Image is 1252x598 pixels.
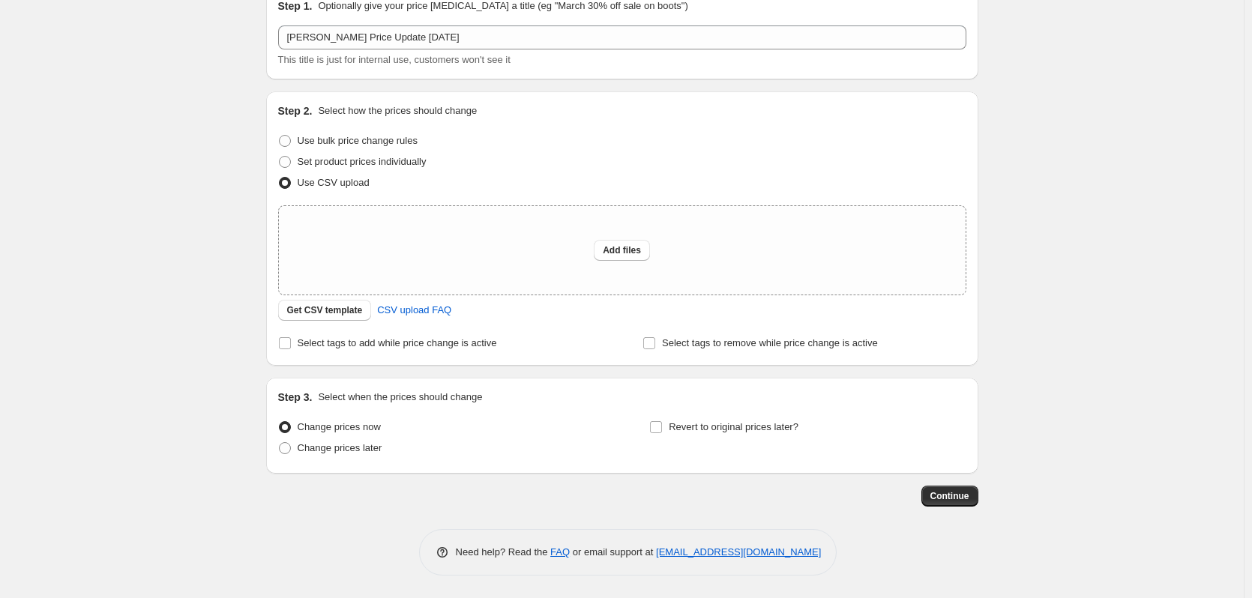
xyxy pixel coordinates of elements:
span: Add files [603,244,641,256]
p: Select when the prices should change [318,390,482,405]
span: Use CSV upload [298,177,370,188]
span: This title is just for internal use, customers won't see it [278,54,511,65]
span: Use bulk price change rules [298,135,418,146]
span: Set product prices individually [298,156,427,167]
p: Select how the prices should change [318,103,477,118]
input: 30% off holiday sale [278,25,966,49]
span: Need help? Read the [456,546,551,558]
span: CSV upload FAQ [377,303,451,318]
button: Continue [921,486,978,507]
span: Select tags to remove while price change is active [662,337,878,348]
span: or email support at [570,546,656,558]
a: [EMAIL_ADDRESS][DOMAIN_NAME] [656,546,821,558]
button: Add files [594,240,650,261]
span: Change prices now [298,421,381,432]
a: FAQ [550,546,570,558]
a: CSV upload FAQ [368,298,460,322]
span: Change prices later [298,442,382,453]
h2: Step 2. [278,103,313,118]
h2: Step 3. [278,390,313,405]
span: Continue [930,490,969,502]
span: Revert to original prices later? [669,421,798,432]
span: Get CSV template [287,304,363,316]
button: Get CSV template [278,300,372,321]
span: Select tags to add while price change is active [298,337,497,348]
